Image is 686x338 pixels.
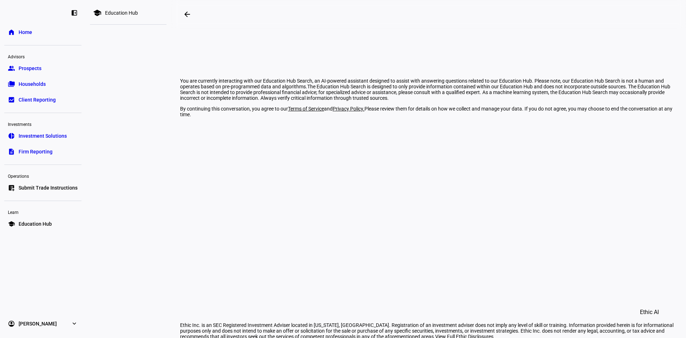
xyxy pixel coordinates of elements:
a: homeHome [4,25,81,39]
a: Terms of Service [288,106,324,112]
div: Operations [4,171,81,181]
eth-mat-symbol: school [8,220,15,227]
div: Advisors [4,51,81,61]
a: Privacy Policy. [333,106,364,112]
span: [PERSON_NAME] [19,320,57,327]
div: Learn [4,207,81,217]
span: Submit Trade Instructions [19,184,78,191]
eth-mat-symbol: bid_landscape [8,96,15,103]
span: Ethic AI [640,304,659,321]
span: Education Hub [19,220,52,227]
eth-mat-symbol: pie_chart [8,132,15,139]
mat-icon: arrow_backwards [183,10,192,19]
span: Client Reporting [19,96,56,103]
a: descriptionFirm Reporting [4,144,81,159]
eth-mat-symbol: expand_more [71,320,78,327]
span: Home [19,29,32,36]
eth-mat-symbol: list_alt_add [8,184,15,191]
button: Ethic AI [630,304,669,321]
span: Households [19,80,46,88]
div: Education Hub [105,10,138,16]
a: bid_landscapeClient Reporting [4,93,81,107]
span: Investment Solutions [19,132,67,139]
eth-mat-symbol: account_circle [8,320,15,327]
a: groupProspects [4,61,81,75]
div: Investments [4,119,81,129]
a: folder_copyHouseholds [4,77,81,91]
span: Firm Reporting [19,148,53,155]
eth-mat-symbol: folder_copy [8,80,15,88]
eth-mat-symbol: left_panel_close [71,9,78,16]
eth-mat-symbol: home [8,29,15,36]
mat-icon: school [93,9,101,17]
eth-mat-symbol: group [8,65,15,72]
eth-mat-symbol: description [8,148,15,155]
p: You are currently interacting with our Education Hub Search, an AI-powered assistant designed to ... [180,78,677,101]
a: pie_chartInvestment Solutions [4,129,81,143]
span: Prospects [19,65,41,72]
p: By continuing this conversation, you agree to our and Please review them for details on how we co... [180,106,677,117]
